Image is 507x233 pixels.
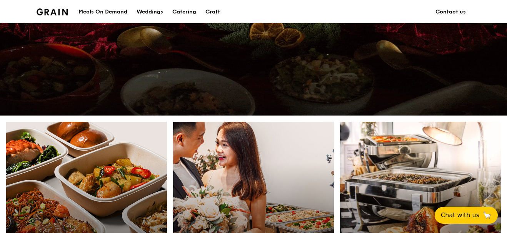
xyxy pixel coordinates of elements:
div: Catering [172,0,196,23]
span: 🦙 [482,211,492,220]
button: Chat with us🦙 [435,207,498,224]
a: Contact us [431,0,470,23]
img: Grain [37,8,68,15]
a: Craft [201,0,225,23]
div: Meals On Demand [78,0,127,23]
div: Craft [205,0,220,23]
span: Chat with us [441,211,479,220]
a: Catering [168,0,201,23]
a: Weddings [132,0,168,23]
div: Weddings [137,0,163,23]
